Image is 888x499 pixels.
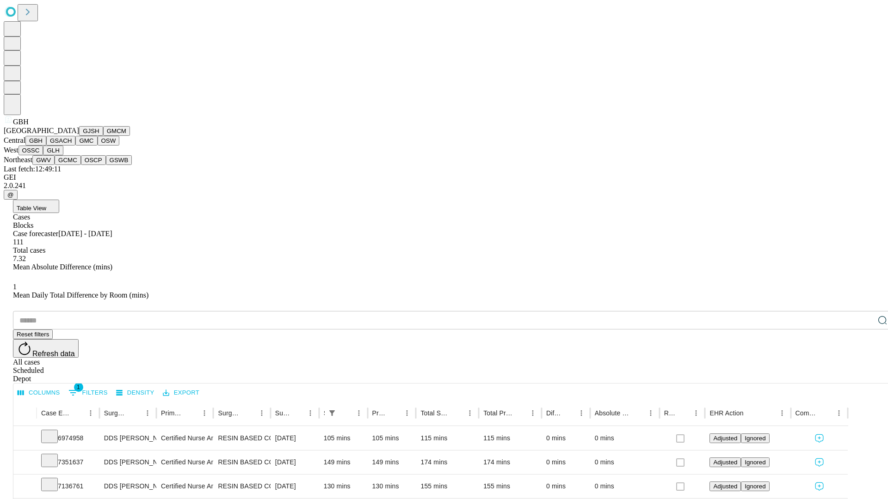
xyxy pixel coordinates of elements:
button: Refresh data [13,339,79,358]
button: Menu [575,407,588,420]
div: Certified Nurse Anesthetist [161,475,209,498]
button: Menu [690,407,703,420]
div: 174 mins [483,450,537,474]
div: 0 mins [595,426,655,450]
span: Reset filters [17,331,49,338]
div: 0 mins [546,426,586,450]
div: 1 active filter [326,407,339,420]
button: Expand [18,431,32,447]
div: Resolved in EHR [664,409,676,417]
div: 7136761 [41,475,95,498]
button: Ignored [741,433,769,443]
div: 2.0.241 [4,182,884,190]
span: Total cases [13,246,45,254]
div: DDS [PERSON_NAME] K Dds [104,450,152,474]
button: Menu [526,407,539,420]
button: Adjusted [709,457,741,467]
button: Menu [776,407,789,420]
div: EHR Action [709,409,743,417]
button: Expand [18,455,32,471]
button: Sort [745,407,758,420]
span: Refresh data [32,350,75,358]
div: 174 mins [420,450,474,474]
span: Ignored [745,459,765,466]
span: 111 [13,238,24,246]
div: 115 mins [420,426,474,450]
div: RESIN BASED COMPOSITE 1 SURFACE, POSTERIOR [218,426,265,450]
button: Menu [644,407,657,420]
button: OSCP [81,155,106,165]
button: GLH [43,146,63,155]
div: Scheduled In Room Duration [324,409,325,417]
div: Predicted In Room Duration [372,409,387,417]
div: Case Epic Id [41,409,70,417]
span: Northeast [4,156,32,164]
div: 155 mins [420,475,474,498]
div: Comments [795,409,819,417]
span: Last fetch: 12:49:11 [4,165,61,173]
div: 0 mins [546,475,586,498]
button: Sort [450,407,463,420]
button: OSW [98,136,120,146]
button: Ignored [741,457,769,467]
div: RESIN BASED COMPOSITE 3 SURFACES, POSTERIOR [218,450,265,474]
span: Mean Absolute Difference (mins) [13,263,112,271]
button: Sort [820,407,832,420]
button: Menu [84,407,97,420]
button: Menu [463,407,476,420]
span: Mean Daily Total Difference by Room (mins) [13,291,148,299]
span: [GEOGRAPHIC_DATA] [4,127,79,134]
button: Expand [18,479,32,495]
span: Case forecaster [13,230,58,237]
button: GMCM [103,126,130,136]
button: Density [114,386,157,400]
button: Sort [631,407,644,420]
div: Surgeon Name [104,409,127,417]
button: GSACH [46,136,75,146]
span: Adjusted [713,483,737,490]
button: Show filters [66,385,110,400]
button: Menu [198,407,211,420]
div: 149 mins [372,450,412,474]
button: Sort [513,407,526,420]
button: @ [4,190,18,200]
div: 0 mins [595,450,655,474]
button: OSSC [18,146,43,155]
span: GBH [13,118,29,126]
span: [DATE] - [DATE] [58,230,112,237]
button: Sort [71,407,84,420]
button: Sort [291,407,304,420]
span: Ignored [745,483,765,490]
button: Menu [352,407,365,420]
div: Surgery Date [275,409,290,417]
div: Difference [546,409,561,417]
button: Show filters [326,407,339,420]
div: 0 mins [546,450,586,474]
div: Certified Nurse Anesthetist [161,450,209,474]
button: Sort [128,407,141,420]
div: Certified Nurse Anesthetist [161,426,209,450]
div: Primary Service [161,409,184,417]
div: 105 mins [372,426,412,450]
div: 6974958 [41,426,95,450]
span: West [4,146,18,154]
button: Sort [562,407,575,420]
div: DDS [PERSON_NAME] K Dds [104,475,152,498]
div: [DATE] [275,475,314,498]
button: Menu [255,407,268,420]
button: Adjusted [709,433,741,443]
button: Ignored [741,481,769,491]
div: [DATE] [275,426,314,450]
div: GEI [4,173,884,182]
button: GWV [32,155,55,165]
span: Ignored [745,435,765,442]
span: @ [7,191,14,198]
div: 7351637 [41,450,95,474]
button: Sort [388,407,401,420]
span: 1 [13,283,17,291]
div: 0 mins [595,475,655,498]
span: Central [4,136,25,144]
div: 130 mins [324,475,363,498]
div: RESIN BASED COMPOSITE 2 SURFACES, POSTERIOR [218,475,265,498]
div: DDS [PERSON_NAME] K Dds [104,426,152,450]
